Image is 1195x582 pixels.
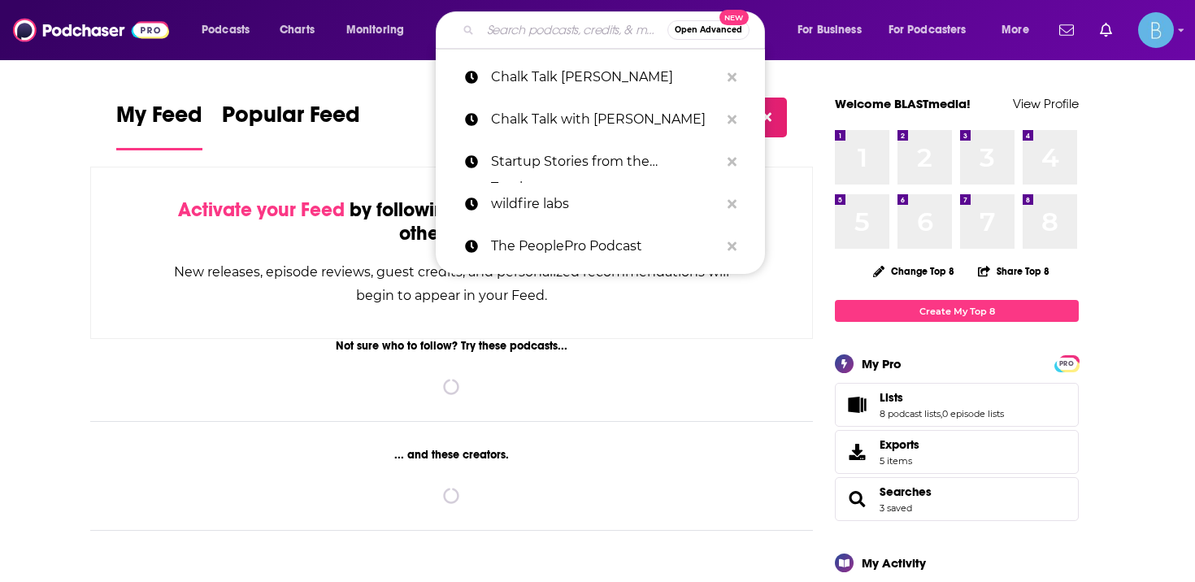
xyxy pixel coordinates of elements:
div: Not sure who to follow? Try these podcasts... [90,339,813,353]
a: View Profile [1013,96,1079,111]
p: wildfire labs [491,183,719,225]
div: Search podcasts, credits, & more... [451,11,780,49]
span: Open Advanced [675,26,742,34]
a: 0 episode lists [942,408,1004,419]
span: Logged in as BLASTmedia [1138,12,1174,48]
button: Show profile menu [1138,12,1174,48]
p: Chalk Talk Jim [491,56,719,98]
button: Open AdvancedNew [667,20,750,40]
span: Searches [835,477,1079,521]
a: 8 podcast lists [880,408,941,419]
span: PRO [1057,358,1076,370]
span: Exports [880,437,919,452]
input: Search podcasts, credits, & more... [480,17,667,43]
button: open menu [190,17,271,43]
button: open menu [990,17,1049,43]
a: Show notifications dropdown [1093,16,1119,44]
div: by following Podcasts, Creators, Lists, and other Users! [172,198,731,245]
span: , [941,408,942,419]
a: PRO [1057,357,1076,369]
span: 5 items [880,455,919,467]
span: Charts [280,19,315,41]
a: Searches [880,484,932,499]
span: New [719,10,749,25]
span: Exports [841,441,873,463]
button: Share Top 8 [977,255,1050,287]
button: Change Top 8 [863,261,964,281]
a: Exports [835,430,1079,474]
span: Lists [835,383,1079,427]
span: Lists [880,390,903,405]
div: My Pro [862,356,902,371]
span: Podcasts [202,19,250,41]
a: wildfire labs [436,183,765,225]
a: Popular Feed [222,101,360,150]
a: Startup Stories from the Treehouse [436,141,765,183]
span: More [1002,19,1029,41]
a: Lists [880,390,1004,405]
button: open menu [878,17,990,43]
button: open menu [335,17,425,43]
a: Show notifications dropdown [1053,16,1080,44]
a: The PeoplePro Podcast [436,225,765,267]
a: Welcome BLASTmedia! [835,96,971,111]
span: Popular Feed [222,101,360,138]
span: For Podcasters [889,19,967,41]
span: Monitoring [346,19,404,41]
a: 3 saved [880,502,912,514]
span: My Feed [116,101,202,138]
a: Chalk Talk with [PERSON_NAME] [436,98,765,141]
a: Lists [841,393,873,416]
img: Podchaser - Follow, Share and Rate Podcasts [13,15,169,46]
img: User Profile [1138,12,1174,48]
div: New releases, episode reviews, guest credits, and personalized recommendations will begin to appe... [172,260,731,307]
span: Activate your Feed [178,198,345,222]
div: My Activity [862,555,926,571]
div: ... and these creators. [90,448,813,462]
a: My Feed [116,101,202,150]
a: Chalk Talk [PERSON_NAME] [436,56,765,98]
span: For Business [797,19,862,41]
a: Searches [841,488,873,510]
a: Charts [269,17,324,43]
button: open menu [786,17,882,43]
p: Startup Stories from the Treehouse [491,141,719,183]
p: Chalk Talk with Jim [491,98,719,141]
p: The PeoplePro Podcast [491,225,719,267]
a: Create My Top 8 [835,300,1079,322]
